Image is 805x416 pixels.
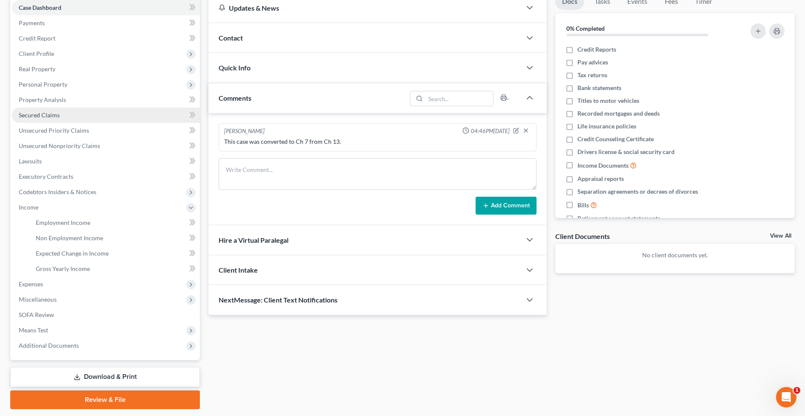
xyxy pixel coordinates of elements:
span: 04:46PM[DATE] [471,127,510,135]
span: Expenses [19,280,43,288]
span: Separation agreements or decrees of divorces [577,187,698,196]
span: Codebtors Insiders & Notices [19,188,96,195]
span: Property Analysis [19,96,66,103]
button: Add Comment [476,197,537,215]
a: Lawsuits [12,154,200,169]
span: Income Documents [577,161,629,170]
span: Client Intake [219,266,258,274]
span: Additional Documents [19,342,79,349]
span: Means Test [19,326,48,334]
span: Appraisal reports [577,175,624,183]
span: Tax returns [577,71,607,79]
span: Gross Yearly Income [36,265,90,272]
a: Unsecured Nonpriority Claims [12,138,200,154]
span: Bills [577,201,589,209]
span: Credit Counseling Certificate [577,135,654,143]
span: Miscellaneous [19,296,57,303]
div: Client Documents [555,232,610,241]
iframe: Intercom live chat [776,387,796,407]
a: Download & Print [10,367,200,387]
span: Real Property [19,65,55,73]
span: Lawsuits [19,157,42,165]
span: Income [19,204,38,211]
span: Bank statements [577,84,621,92]
span: Client Profile [19,50,54,57]
span: Unsecured Nonpriority Claims [19,142,100,149]
span: Expected Change in Income [36,250,109,257]
span: Case Dashboard [19,4,61,11]
span: SOFA Review [19,311,54,318]
span: Retirement account statements [577,214,660,223]
a: View All [770,233,791,239]
p: No client documents yet. [562,251,788,259]
span: Quick Info [219,64,251,72]
a: Property Analysis [12,92,200,108]
span: Credit Reports [577,45,616,54]
a: Credit Report [12,31,200,46]
span: Executory Contracts [19,173,73,180]
a: SOFA Review [12,307,200,323]
span: Unsecured Priority Claims [19,127,89,134]
a: Secured Claims [12,108,200,123]
span: Pay advices [577,58,608,67]
strong: 0% Completed [566,25,605,32]
a: Expected Change in Income [29,246,200,261]
span: Comments [219,94,251,102]
input: Search... [426,91,493,106]
div: [PERSON_NAME] [224,127,265,136]
span: Personal Property [19,81,67,88]
span: Drivers license & social security card [577,148,675,156]
div: Updates & News [219,3,511,12]
a: Gross Yearly Income [29,261,200,276]
span: Hire a Virtual Paralegal [219,236,289,244]
span: Credit Report [19,35,55,42]
a: Employment Income [29,215,200,230]
a: Executory Contracts [12,169,200,184]
div: This case was converted to Ch 7 from Ch 13. [224,137,531,146]
span: Secured Claims [19,111,60,119]
span: NextMessage: Client Text Notifications [219,296,338,304]
span: Employment Income [36,219,90,226]
span: Titles to motor vehicles [577,96,639,105]
a: Unsecured Priority Claims [12,123,200,138]
a: Non Employment Income [29,230,200,246]
span: Contact [219,34,243,42]
span: Life insurance policies [577,122,636,131]
span: Payments [19,19,45,26]
span: 1 [793,387,800,394]
a: Payments [12,15,200,31]
span: Recorded mortgages and deeds [577,109,660,118]
span: Non Employment Income [36,234,103,241]
a: Review & File [10,390,200,409]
